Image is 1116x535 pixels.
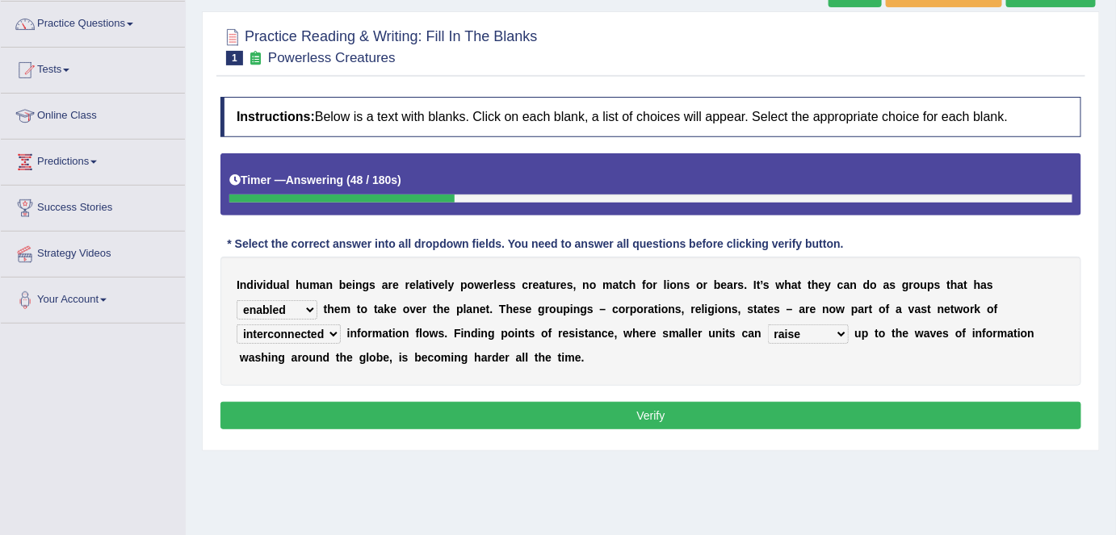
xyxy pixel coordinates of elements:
[626,303,630,316] b: r
[869,303,873,316] b: t
[510,278,516,291] b: s
[237,110,315,123] b: Instructions:
[742,327,749,340] b: c
[416,303,422,316] b: e
[296,278,303,291] b: h
[858,303,865,316] b: a
[943,327,950,340] b: s
[975,303,981,316] b: k
[958,278,964,291] b: a
[549,303,556,316] b: o
[478,327,481,340] b: i
[855,327,862,340] b: u
[938,303,945,316] b: n
[829,303,837,316] b: o
[541,327,548,340] b: o
[416,327,420,340] b: f
[569,327,576,340] b: s
[863,278,871,291] b: d
[589,278,597,291] b: o
[378,303,384,316] b: a
[805,303,809,316] b: r
[247,51,264,66] small: Exam occurring question
[237,278,240,291] b: I
[695,303,702,316] b: e
[481,327,489,340] b: n
[472,303,480,316] b: n
[763,278,770,291] b: s
[471,327,478,340] b: d
[715,303,718,316] b: i
[581,303,588,316] b: g
[725,303,732,316] b: n
[422,303,426,316] b: r
[709,327,716,340] b: u
[667,278,670,291] b: i
[686,327,689,340] b: l
[416,278,419,291] b: l
[480,303,486,316] b: e
[679,327,686,340] b: a
[787,303,793,316] b: –
[438,327,445,340] b: s
[334,303,341,316] b: e
[664,278,667,291] b: l
[346,173,350,186] b: (
[501,327,509,340] b: p
[902,278,909,291] b: g
[474,278,483,291] b: w
[402,327,409,340] b: n
[374,303,378,316] b: t
[619,303,626,316] b: o
[438,278,445,291] b: e
[947,278,951,291] b: t
[623,278,629,291] b: c
[589,327,595,340] b: a
[896,303,902,316] b: a
[538,303,545,316] b: g
[1,140,185,180] a: Predictions
[648,303,655,316] b: a
[372,327,382,340] b: m
[229,174,401,186] h5: Timer —
[915,303,921,316] b: a
[738,303,741,316] b: ,
[357,327,361,340] b: f
[987,278,993,291] b: s
[384,303,391,316] b: k
[361,303,368,316] b: o
[865,303,869,316] b: r
[670,278,678,291] b: o
[714,278,721,291] b: b
[753,278,757,291] b: I
[508,327,515,340] b: o
[963,303,971,316] b: o
[937,327,943,340] b: e
[461,327,464,340] b: i
[1,48,185,88] a: Tests
[526,303,532,316] b: e
[347,327,350,340] b: i
[890,278,896,291] b: s
[930,327,937,340] b: v
[642,278,646,291] b: f
[629,278,636,291] b: h
[1,2,185,42] a: Practice Questions
[409,278,416,291] b: e
[266,278,274,291] b: d
[444,303,451,316] b: e
[419,278,426,291] b: a
[357,303,361,316] b: t
[663,327,669,340] b: s
[382,278,388,291] b: a
[661,303,669,316] b: o
[757,278,761,291] b: t
[963,327,967,340] b: f
[970,303,974,316] b: r
[879,327,886,340] b: o
[658,303,661,316] b: i
[355,278,363,291] b: n
[682,303,685,316] b: ,
[257,278,263,291] b: v
[309,278,319,291] b: m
